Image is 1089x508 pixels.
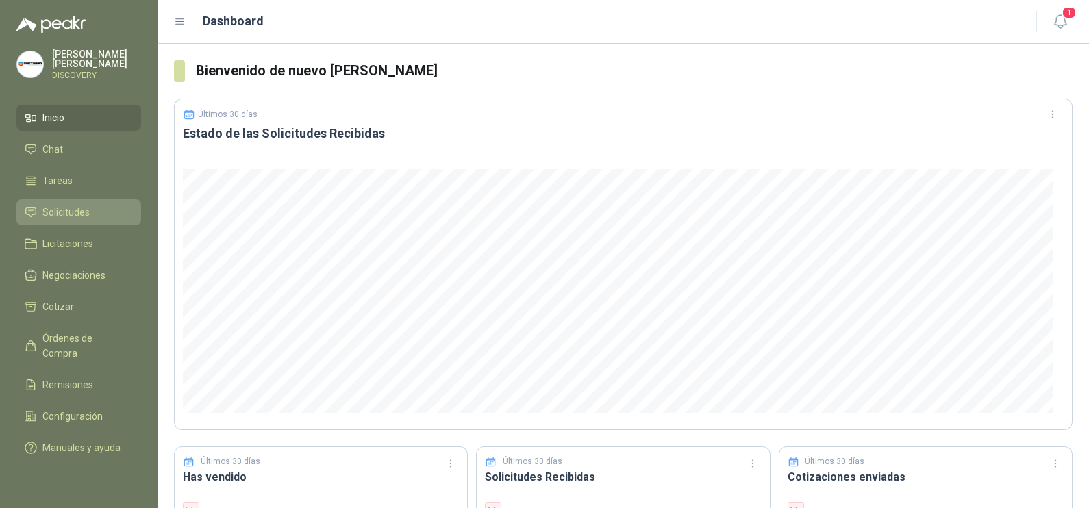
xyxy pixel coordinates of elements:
[42,268,105,283] span: Negociaciones
[16,105,141,131] a: Inicio
[42,173,73,188] span: Tareas
[183,468,459,485] h3: Has vendido
[16,435,141,461] a: Manuales y ayuda
[42,440,121,455] span: Manuales y ayuda
[52,71,141,79] p: DISCOVERY
[196,60,1073,81] h3: Bienvenido de nuevo [PERSON_NAME]
[1048,10,1073,34] button: 1
[183,125,1064,142] h3: Estado de las Solicitudes Recibidas
[16,262,141,288] a: Negociaciones
[805,455,864,468] p: Últimos 30 días
[16,294,141,320] a: Cotizar
[16,325,141,366] a: Órdenes de Compra
[198,110,258,119] p: Últimos 30 días
[42,142,63,157] span: Chat
[42,205,90,220] span: Solicitudes
[52,49,141,68] p: [PERSON_NAME] [PERSON_NAME]
[16,372,141,398] a: Remisiones
[42,409,103,424] span: Configuración
[16,16,86,33] img: Logo peakr
[42,377,93,392] span: Remisiones
[16,231,141,257] a: Licitaciones
[42,110,64,125] span: Inicio
[503,455,562,468] p: Últimos 30 días
[201,455,260,468] p: Últimos 30 días
[16,403,141,429] a: Configuración
[42,236,93,251] span: Licitaciones
[16,199,141,225] a: Solicitudes
[42,299,74,314] span: Cotizar
[42,331,128,361] span: Órdenes de Compra
[485,468,761,485] h3: Solicitudes Recibidas
[203,12,264,31] h1: Dashboard
[16,136,141,162] a: Chat
[17,51,43,77] img: Company Logo
[1062,6,1077,19] span: 1
[788,468,1064,485] h3: Cotizaciones enviadas
[16,168,141,194] a: Tareas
